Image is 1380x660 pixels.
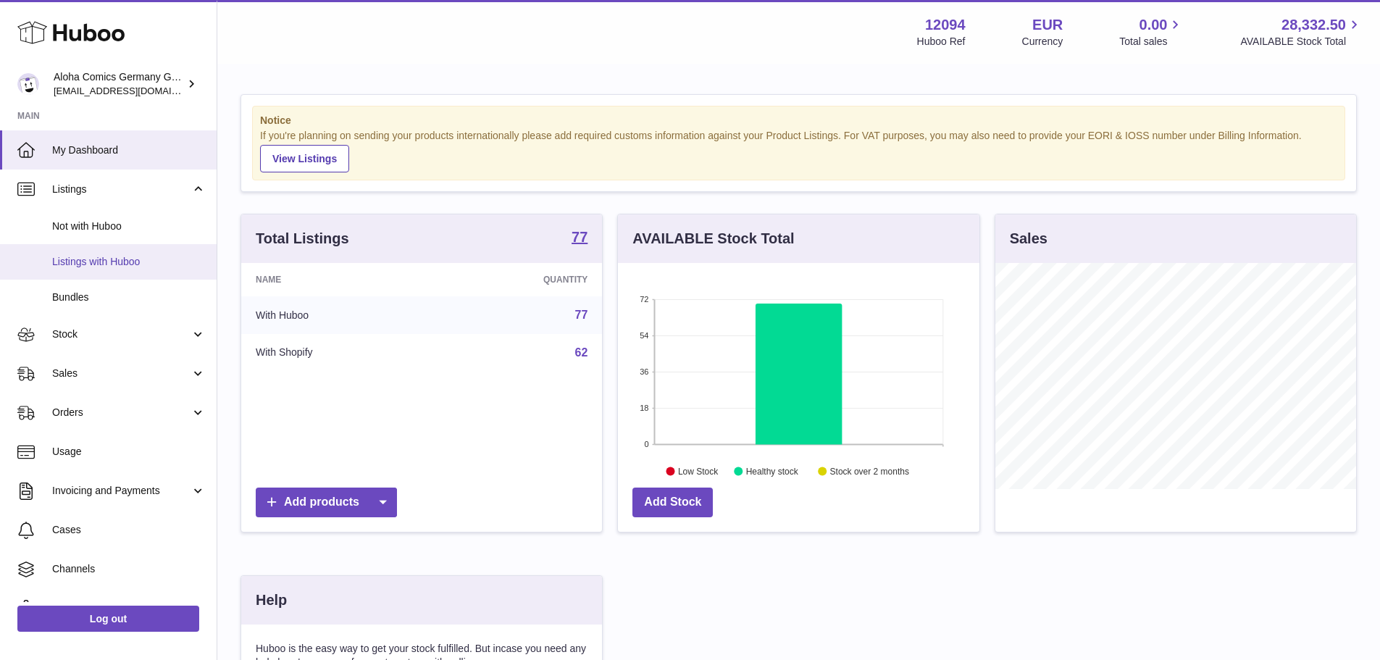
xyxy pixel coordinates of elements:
[746,466,799,476] text: Healthy stock
[830,466,909,476] text: Stock over 2 months
[54,70,184,98] div: Aloha Comics Germany GmbH
[1240,15,1363,49] a: 28,332.50 AVAILABLE Stock Total
[575,309,588,321] a: 77
[52,562,206,576] span: Channels
[640,331,649,340] text: 54
[260,129,1337,172] div: If you're planning on sending your products internationally please add required customs informati...
[52,220,206,233] span: Not with Huboo
[640,367,649,376] text: 36
[1281,15,1346,35] span: 28,332.50
[52,255,206,269] span: Listings with Huboo
[1032,15,1063,35] strong: EUR
[640,295,649,304] text: 72
[1119,15,1184,49] a: 0.00 Total sales
[52,143,206,157] span: My Dashboard
[1022,35,1063,49] div: Currency
[241,334,436,372] td: With Shopify
[17,606,199,632] a: Log out
[260,145,349,172] a: View Listings
[572,230,587,244] strong: 77
[17,73,39,95] img: internalAdmin-12094@internal.huboo.com
[575,346,588,359] a: 62
[632,488,713,517] a: Add Stock
[52,327,191,341] span: Stock
[256,590,287,610] h3: Help
[52,445,206,459] span: Usage
[925,15,966,35] strong: 12094
[256,229,349,248] h3: Total Listings
[917,35,966,49] div: Huboo Ref
[241,296,436,334] td: With Huboo
[678,466,719,476] text: Low Stock
[640,404,649,412] text: 18
[1240,35,1363,49] span: AVAILABLE Stock Total
[1010,229,1047,248] h3: Sales
[436,263,603,296] th: Quantity
[52,601,206,615] span: Settings
[632,229,794,248] h3: AVAILABLE Stock Total
[572,230,587,247] a: 77
[1139,15,1168,35] span: 0.00
[52,367,191,380] span: Sales
[54,85,213,96] span: [EMAIL_ADDRESS][DOMAIN_NAME]
[52,406,191,419] span: Orders
[52,291,206,304] span: Bundles
[52,183,191,196] span: Listings
[241,263,436,296] th: Name
[1119,35,1184,49] span: Total sales
[256,488,397,517] a: Add products
[52,484,191,498] span: Invoicing and Payments
[52,523,206,537] span: Cases
[260,114,1337,128] strong: Notice
[645,440,649,448] text: 0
